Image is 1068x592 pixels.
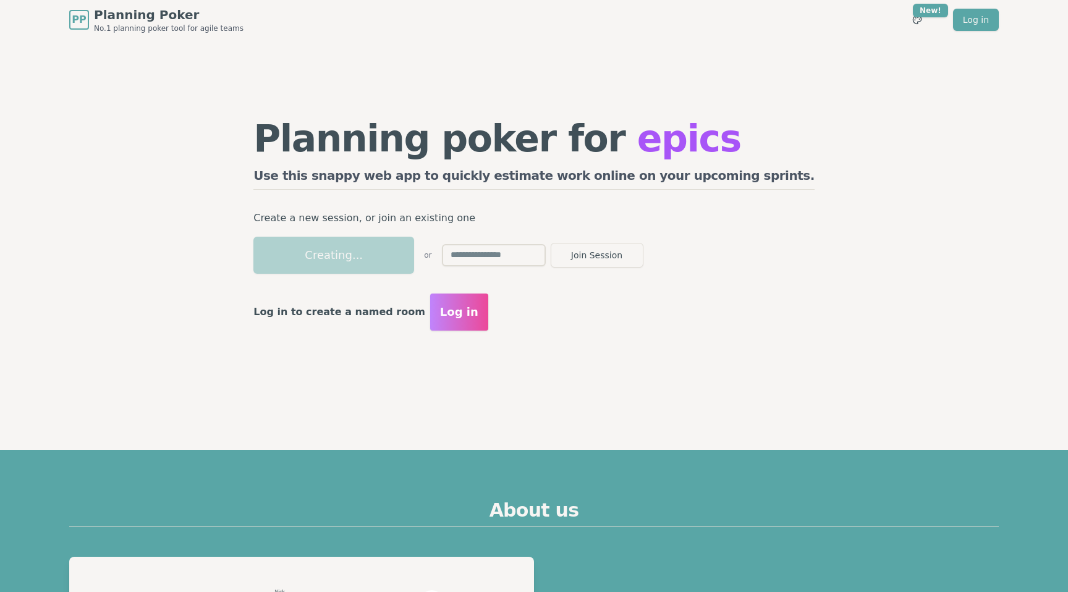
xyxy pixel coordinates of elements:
div: New! [913,4,948,17]
span: epics [637,117,741,160]
p: Log in to create a named room [253,303,425,321]
a: Log in [953,9,999,31]
span: No.1 planning poker tool for agile teams [94,23,244,33]
span: PP [72,12,86,27]
h1: Planning poker for [253,120,815,157]
button: Log in [430,294,488,331]
button: Join Session [551,243,643,268]
button: New! [906,9,928,31]
span: Log in [440,303,478,321]
a: PPPlanning PokerNo.1 planning poker tool for agile teams [69,6,244,33]
h2: Use this snappy web app to quickly estimate work online on your upcoming sprints. [253,167,815,190]
span: Planning Poker [94,6,244,23]
p: Create a new session, or join an existing one [253,209,815,227]
span: or [424,250,431,260]
h2: About us [69,499,999,527]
